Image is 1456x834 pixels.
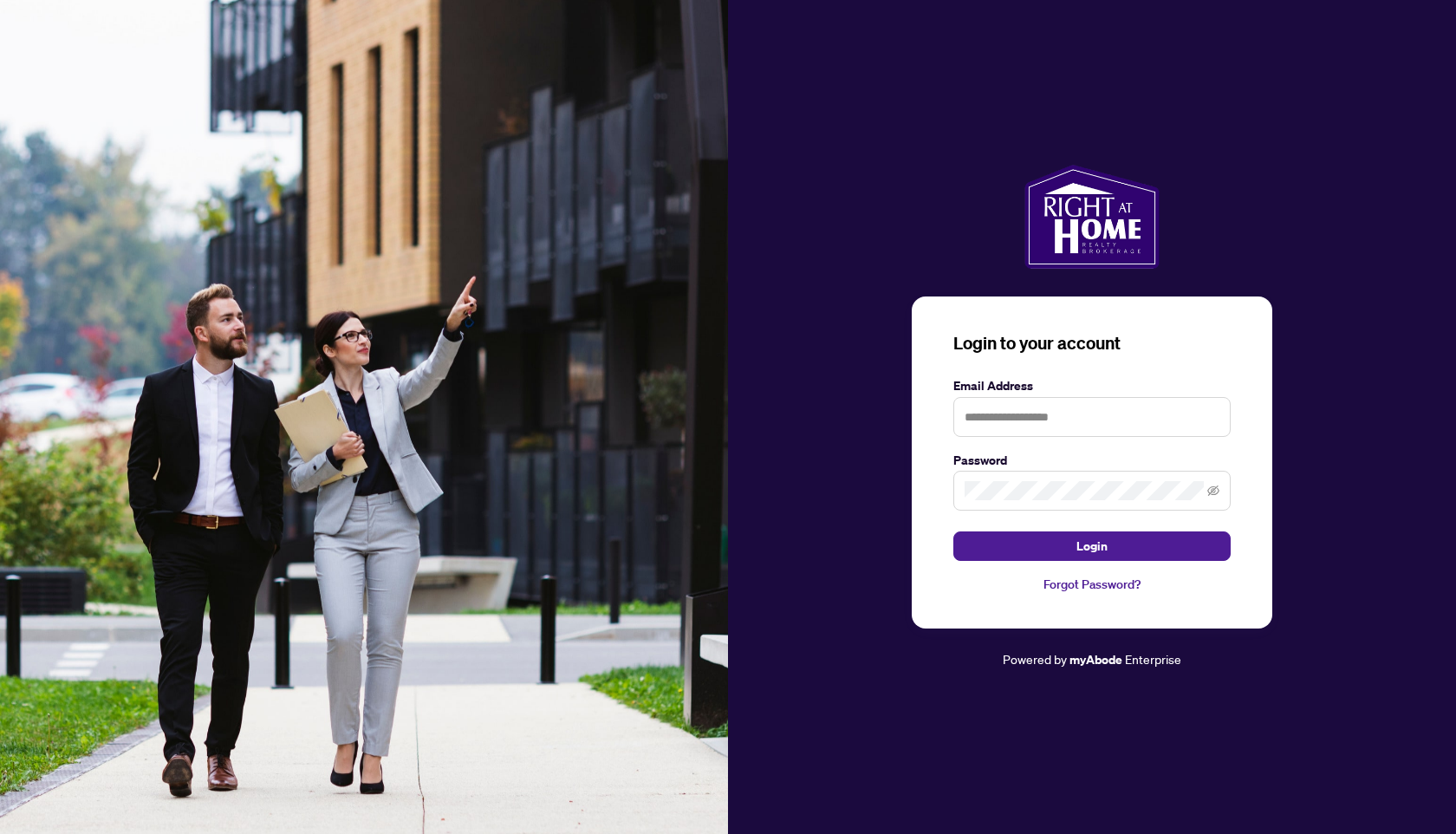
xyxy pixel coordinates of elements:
a: myAbode [1069,650,1122,669]
span: Login [1076,532,1108,560]
span: Enterprise [1125,651,1181,667]
span: Powered by [1003,651,1067,667]
a: Forgot Password? [953,575,1231,594]
h3: Login to your account [953,331,1231,355]
img: ma-logo [1024,165,1159,269]
label: Email Address [953,376,1231,395]
label: Password [953,451,1231,470]
span: eye-invisible [1207,485,1219,497]
button: Login [953,531,1231,561]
